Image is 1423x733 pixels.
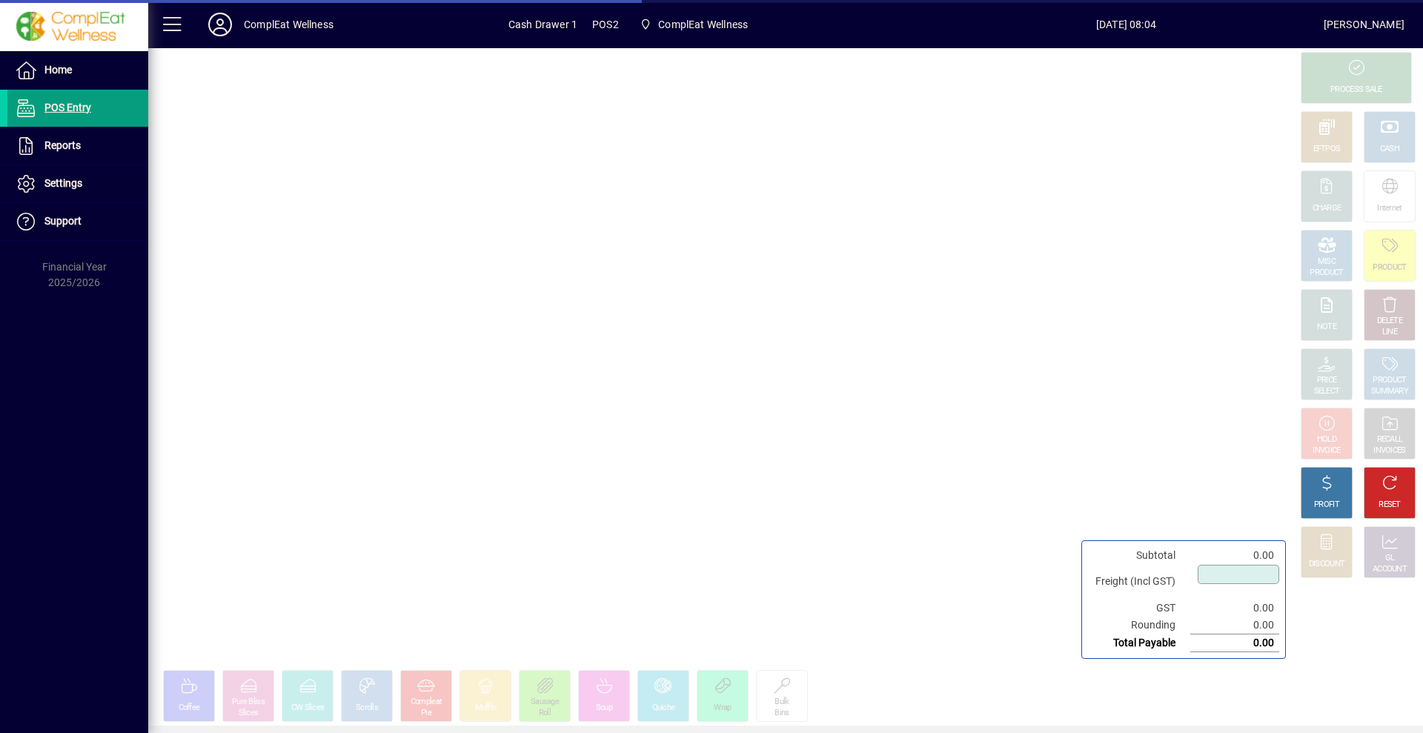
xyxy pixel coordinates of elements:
td: 0.00 [1190,547,1279,564]
div: Bulk [774,697,789,708]
div: Pie [421,708,431,719]
span: Settings [44,177,82,189]
div: LINE [1382,327,1397,338]
a: Settings [7,165,148,202]
div: Sausage [531,697,559,708]
div: [PERSON_NAME] [1324,13,1404,36]
div: GL [1385,553,1395,564]
td: 0.00 [1190,634,1279,652]
td: Subtotal [1088,547,1190,564]
div: Quiche [652,703,675,714]
div: SELECT [1314,386,1340,397]
span: Cash Drawer 1 [508,13,577,36]
span: Home [44,64,72,76]
div: CASH [1380,144,1399,155]
div: CW Slices [291,703,325,714]
a: Reports [7,127,148,165]
div: PROFIT [1314,500,1339,511]
div: SUMMARY [1371,386,1408,397]
td: Total Payable [1088,634,1190,652]
span: POS2 [592,13,619,36]
a: Support [7,203,148,240]
div: NOTE [1317,322,1336,333]
div: DISCOUNT [1309,559,1344,570]
div: HOLD [1317,434,1336,445]
span: ComplEat Wellness [634,11,754,38]
div: PROCESS SALE [1330,84,1382,96]
a: Home [7,52,148,89]
div: Slices [239,708,259,719]
div: EFTPOS [1313,144,1341,155]
td: 0.00 [1190,600,1279,617]
div: Coffee [179,703,200,714]
div: INVOICE [1313,445,1340,457]
div: Internet [1377,203,1402,214]
div: Pure Bliss [232,697,265,708]
div: Bins [774,708,789,719]
div: CHARGE [1313,203,1341,214]
td: GST [1088,600,1190,617]
div: Roll [539,708,551,719]
div: MISC [1318,256,1336,268]
td: Rounding [1088,617,1190,634]
div: Wrap [714,703,731,714]
div: PRODUCT [1310,268,1343,279]
div: PRODUCT [1373,375,1406,386]
span: POS Entry [44,102,91,113]
div: Scrolls [356,703,378,714]
div: RECALL [1377,434,1403,445]
div: ACCOUNT [1373,564,1407,575]
div: INVOICES [1373,445,1405,457]
div: DELETE [1377,316,1402,327]
button: Profile [196,11,244,38]
span: [DATE] 08:04 [929,13,1324,36]
div: PRODUCT [1373,262,1406,273]
div: RESET [1379,500,1401,511]
span: Support [44,215,82,227]
span: ComplEat Wellness [658,13,748,36]
div: Muffin [475,703,497,714]
div: PRICE [1317,375,1337,386]
td: Freight (Incl GST) [1088,564,1190,600]
div: Compleat [411,697,442,708]
span: Reports [44,139,81,151]
div: Soup [596,703,612,714]
div: ComplEat Wellness [244,13,334,36]
td: 0.00 [1190,617,1279,634]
